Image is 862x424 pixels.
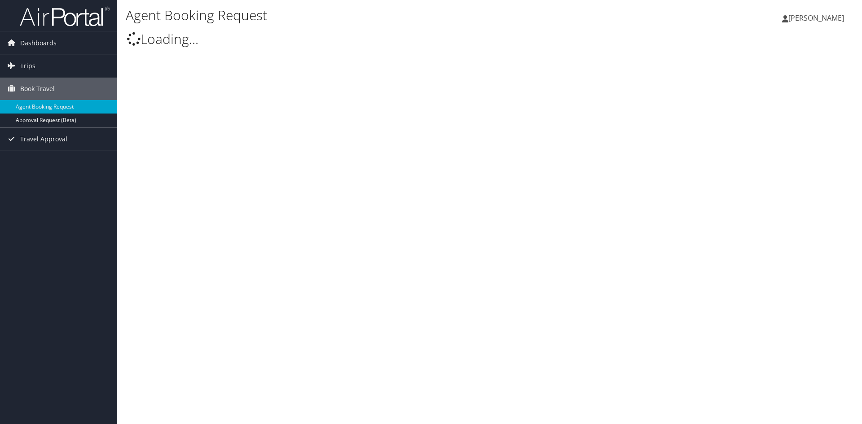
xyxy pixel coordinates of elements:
span: [PERSON_NAME] [788,13,844,23]
span: Travel Approval [20,128,67,150]
a: [PERSON_NAME] [782,4,853,31]
span: Book Travel [20,78,55,100]
span: Dashboards [20,32,57,54]
span: Trips [20,55,35,77]
img: airportal-logo.png [20,6,110,27]
h1: Agent Booking Request [126,6,611,25]
span: Loading... [127,30,198,48]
